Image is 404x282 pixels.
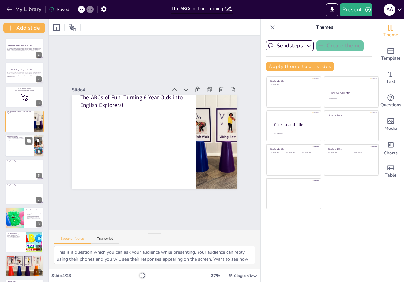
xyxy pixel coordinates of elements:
[36,52,42,58] div: 1
[5,111,44,132] div: 4
[326,3,338,16] button: Export to PowerPoint
[5,159,44,180] div: 6
[270,84,316,86] div: Click to add text
[26,209,42,211] p: Vocabulary Adventures
[7,260,42,261] p: Digital literacy is essential.
[7,51,42,53] p: Generated with [URL]
[378,90,404,113] div: Get real-time input from your audience
[274,122,316,128] div: Click to add title
[7,237,24,238] p: Fun activities boost engagement.
[108,141,213,199] p: The ABCs of Fun: Turning 6-Year-Olds into English Explorers!
[34,269,42,275] div: 10
[7,233,24,235] p: Phonics is vital for reading.
[7,141,32,142] p: Fun fosters a love for language.
[5,38,44,60] div: 1
[3,23,45,33] button: Add slide
[51,273,139,279] div: Slide 4 / 23
[5,255,44,277] div: 10
[26,217,42,218] p: Creativity fosters language use.
[36,125,42,130] div: 4
[21,88,31,89] strong: [DOMAIN_NAME]
[234,273,257,278] span: Single View
[378,19,404,43] div: Change the overall theme
[7,258,42,259] p: Technology enhances engagement.
[270,148,316,150] div: Click to add title
[328,114,374,116] div: Click to add title
[26,212,42,215] p: Vocabulary is essential for language learning.
[26,218,42,219] p: Adventure makes learning exciting.
[353,152,373,153] div: Click to add text
[328,152,348,153] div: Click to add text
[7,138,32,139] p: Incorporating games makes learning enjoyable.
[384,150,398,157] span: Charts
[270,80,316,82] div: Click to add title
[69,24,76,31] span: Position
[7,262,42,264] p: Learning becomes relevant.
[328,148,374,150] div: Click to add title
[340,3,372,16] button: Present
[329,98,372,99] div: Click to add text
[383,31,398,39] span: Theme
[54,237,91,244] button: Speaker Notes
[286,152,300,153] div: Click to add text
[49,6,69,13] div: Saved
[7,88,42,90] p: Go to
[36,245,42,251] div: 9
[7,139,32,141] p: Storytelling sparks imagination.
[124,165,214,209] div: Slide 4
[381,55,401,62] span: Template
[26,216,42,217] p: Contextual usage is important.
[330,91,373,95] div: Click to add title
[36,221,42,227] div: 8
[270,152,284,153] div: Click to add text
[36,100,42,106] div: 3
[7,72,42,75] p: This presentation outlines a fun and engaging lesson plan aimed at teaching English to 6-year-old...
[171,4,225,14] input: Insert title
[378,160,404,183] div: Add a table
[7,141,32,143] p: Creating a vibrant atmosphere is crucial.
[54,246,255,264] textarea: This is a question which you can ask your audience while presenting. Your audience can reply usin...
[36,149,42,154] div: 5
[7,75,42,77] p: Generated with [URL]
[5,207,44,229] div: 8
[385,125,397,132] span: Media
[7,259,42,260] p: Instant feedback is valuable.
[36,197,42,203] div: 7
[7,256,42,258] p: Interactive Learning
[5,87,44,108] div: 3
[384,3,395,16] button: a a
[378,43,404,66] div: Add ready made slides
[384,4,395,16] div: a a
[5,135,44,157] div: 5
[7,110,32,114] p: The ABCs of Fun: Turning 6-Year-Olds into English Explorers!
[208,273,223,279] div: 27 %
[26,215,42,216] p: Fun activities enhance retention.
[36,173,42,178] div: 6
[36,76,42,82] div: 2
[378,113,404,136] div: Add images, graphics, shapes or video
[7,238,24,239] p: Early practice leads to success.
[266,40,314,51] button: Sendsteps
[7,48,42,51] p: This presentation outlines a fun and engaging lesson plan aimed at teaching English to 6-year-old...
[7,69,32,71] strong: Lesson Plan for English Study for Kids of 6
[5,62,44,84] div: 2
[7,90,42,92] p: and login with code
[274,133,315,134] div: Click to add body
[7,160,42,162] p: Story Time Magic
[316,40,364,51] button: Create theme
[266,62,334,71] button: Apply theme to all slides
[7,261,42,263] p: Fun learning tools motivate kids.
[7,45,32,46] strong: Lesson Plan for English Study for Kids of 6
[34,137,42,144] button: Delete Slide
[380,102,401,109] span: Questions
[5,231,44,253] div: 9
[25,137,32,144] button: Duplicate Slide
[278,19,371,35] p: Themes
[7,236,24,237] p: Rhythm aids memory retention.
[302,152,316,153] div: Click to add text
[5,183,44,204] div: 7
[51,22,62,33] div: Layout
[378,66,404,90] div: Add text boxes
[385,172,397,179] span: Table
[7,232,24,234] p: Fun with Phonics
